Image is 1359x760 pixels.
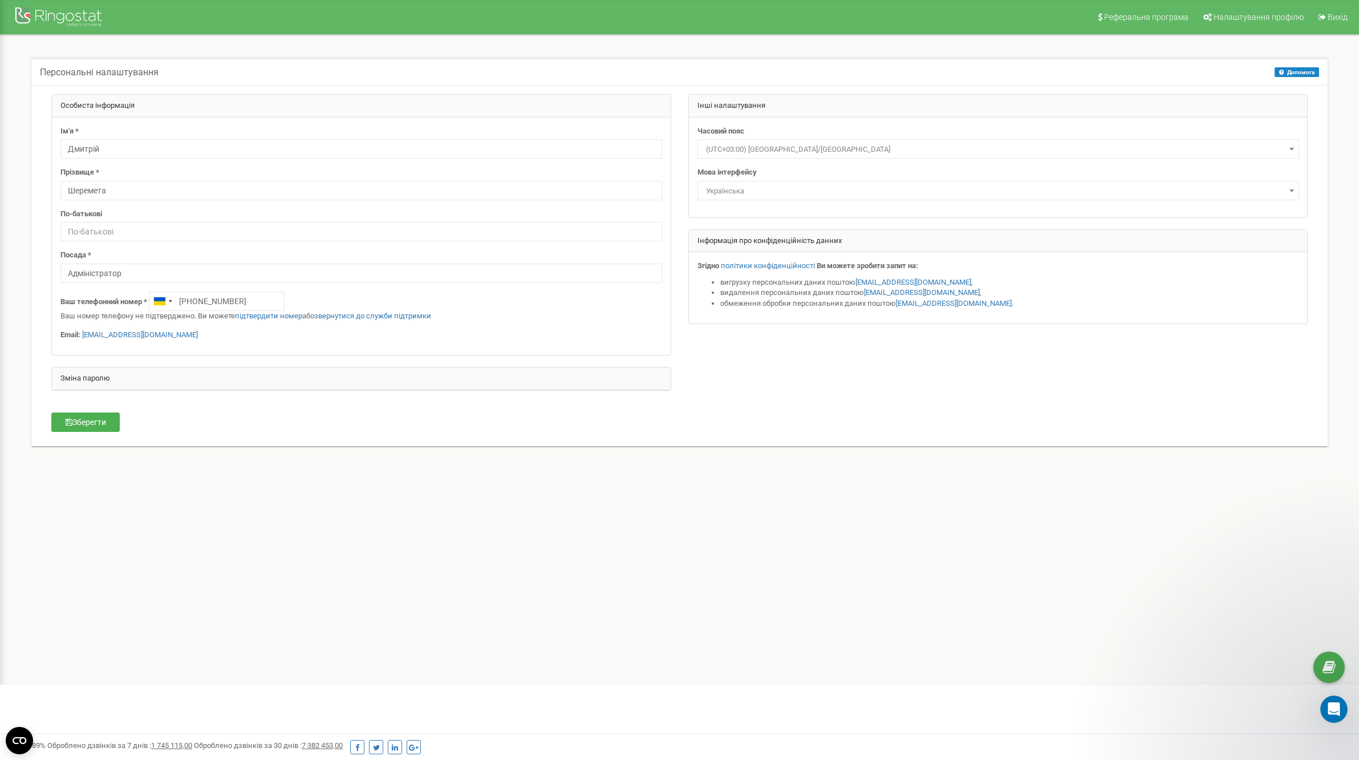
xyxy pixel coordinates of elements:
span: Українська [697,181,1299,200]
div: Telephone country code [149,292,176,310]
div: Інформація про конфіденційність данних [689,230,1308,253]
span: (UTC+03:00) Europe/Kiev [697,139,1299,159]
span: Налаштування профілю [1214,13,1304,22]
div: Особиста інформація [52,95,671,118]
strong: Email: [60,330,80,339]
button: Допомога [1275,67,1319,77]
h5: Персональні налаштування [40,67,159,78]
iframe: Intercom live chat [1320,696,1348,723]
li: обмеження обробки персональних даних поштою . [720,298,1299,309]
input: По-батькові [60,222,662,241]
input: Прізвище [60,181,662,200]
strong: Ви можете зробити запит на: [817,261,918,270]
a: підтвердити номер [235,312,302,320]
div: Зміна паролю [52,367,671,390]
p: Ваш номер телефону не підтверджено. Ви можете або [60,311,662,322]
a: [EMAIL_ADDRESS][DOMAIN_NAME] [864,288,980,297]
label: Ім'я * [60,126,79,137]
label: По-батькові [60,209,102,220]
a: [EMAIL_ADDRESS][DOMAIN_NAME] [896,299,1012,308]
label: Ваш телефонний номер * [60,297,147,308]
li: вигрузку персональних даних поштою , [720,277,1299,288]
label: Часовий пояс [697,126,744,137]
button: Зберегти [51,413,120,432]
strong: Згідно [697,261,719,270]
span: Українська [701,183,1295,199]
li: видалення персональних даних поштою , [720,288,1299,298]
button: Open CMP widget [6,727,33,754]
a: [EMAIL_ADDRESS][DOMAIN_NAME] [855,278,971,286]
label: Прізвище * [60,167,99,178]
input: Посада [60,264,662,283]
a: звернутися до служби підтримки [314,312,431,320]
span: (UTC+03:00) Europe/Kiev [701,142,1295,157]
span: Реферальна програма [1104,13,1188,22]
div: Інші налаштування [689,95,1308,118]
label: Мова інтерфейсу [697,167,757,178]
a: політики конфіденційності [721,261,815,270]
input: Ім'я [60,139,662,159]
input: +1-800-555-55-55 [149,292,285,311]
label: Посада * [60,250,91,261]
a: [EMAIL_ADDRESS][DOMAIN_NAME] [82,330,198,339]
span: Вихід [1328,13,1348,22]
